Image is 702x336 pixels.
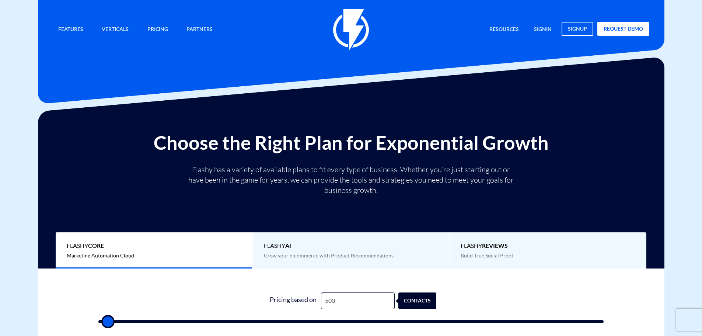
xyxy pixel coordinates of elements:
b: Core [88,242,104,249]
a: Resources [484,22,524,38]
span: Build True Social Proof [461,252,513,259]
b: AI [285,242,291,249]
span: Flashy [461,242,635,250]
span: Flashy [67,242,241,250]
span: Grow your e-commerce with Product Recommendations [264,252,394,259]
a: signin [528,22,557,38]
a: Partners [181,22,218,38]
b: REVIEWS [482,242,508,249]
a: Features [53,22,89,38]
div: contacts [406,292,444,309]
a: signup [562,22,593,36]
div: Pricing based on [266,292,321,309]
span: Flashy [264,242,438,250]
p: Flashy has a variety of available plans to fit every type of business. Whether you’re just starti... [185,164,517,195]
span: Marketing Automation Cloud [67,252,134,259]
a: request demo [597,22,649,36]
a: Verticals [96,22,134,38]
h2: Choose the Right Plan for Exponential Growth [43,132,659,153]
a: Pricing [142,22,174,38]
